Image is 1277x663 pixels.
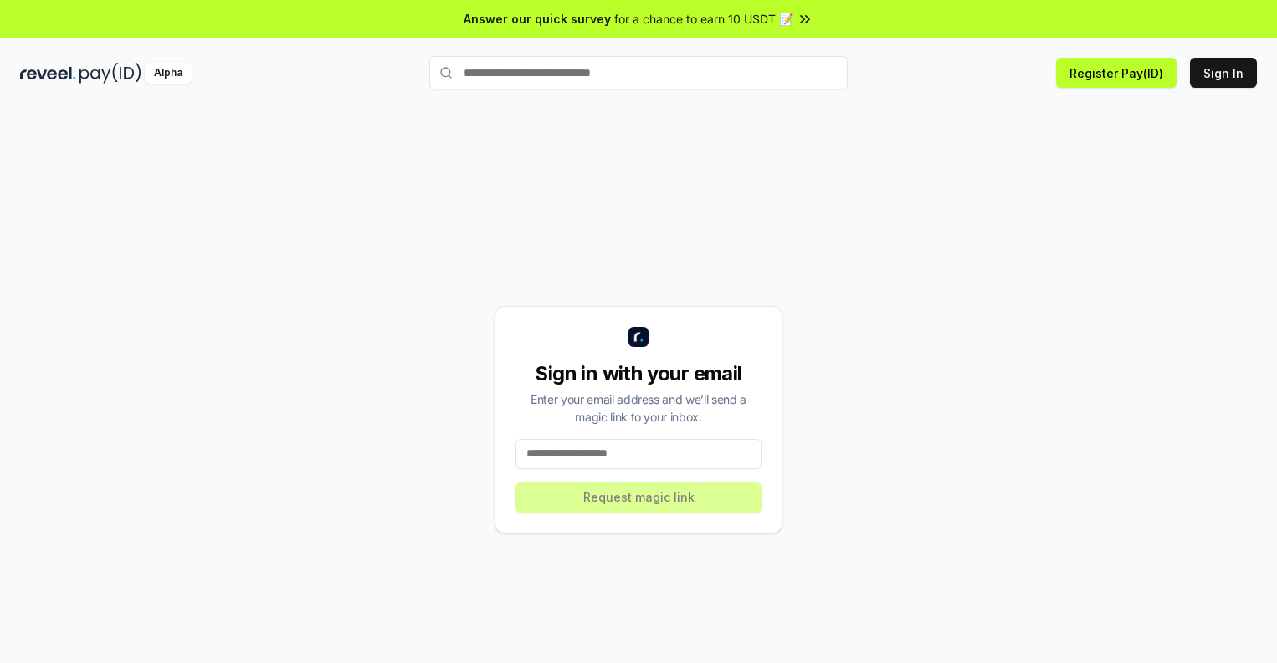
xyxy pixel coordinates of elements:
button: Register Pay(ID) [1056,58,1177,88]
img: pay_id [79,63,141,84]
div: Sign in with your email [515,360,762,387]
img: logo_small [628,327,649,347]
div: Alpha [145,63,192,84]
div: Enter your email address and we’ll send a magic link to your inbox. [515,390,762,426]
img: reveel_dark [20,63,76,84]
span: for a chance to earn 10 USDT 📝 [614,10,793,28]
span: Answer our quick survey [464,10,611,28]
button: Sign In [1190,58,1257,88]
